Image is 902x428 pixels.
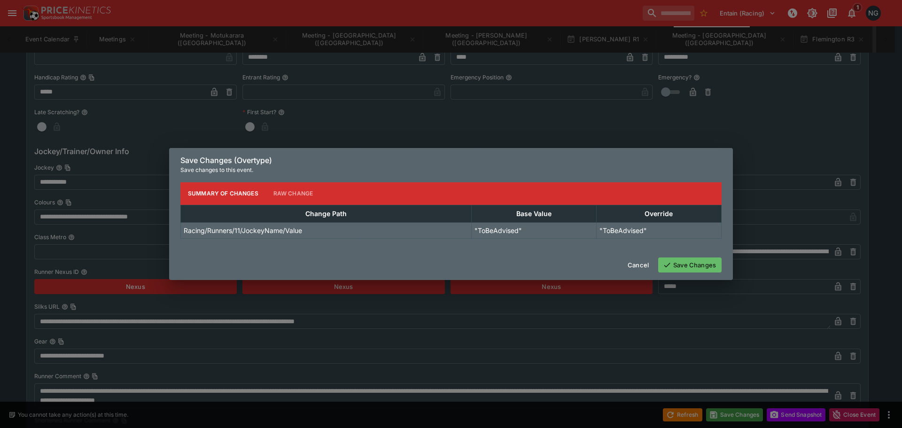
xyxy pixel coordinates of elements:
[266,182,321,205] button: Raw Change
[471,222,596,238] td: "ToBeAdvised"
[471,205,596,222] th: Base Value
[181,205,472,222] th: Change Path
[180,182,266,205] button: Summary of Changes
[596,205,721,222] th: Override
[658,257,722,272] button: Save Changes
[180,156,722,165] h6: Save Changes (Overtype)
[184,226,302,235] p: Racing/Runners/11/JockeyName/Value
[622,257,654,272] button: Cancel
[596,222,721,238] td: "ToBeAdvised"
[180,165,722,175] p: Save changes to this event.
